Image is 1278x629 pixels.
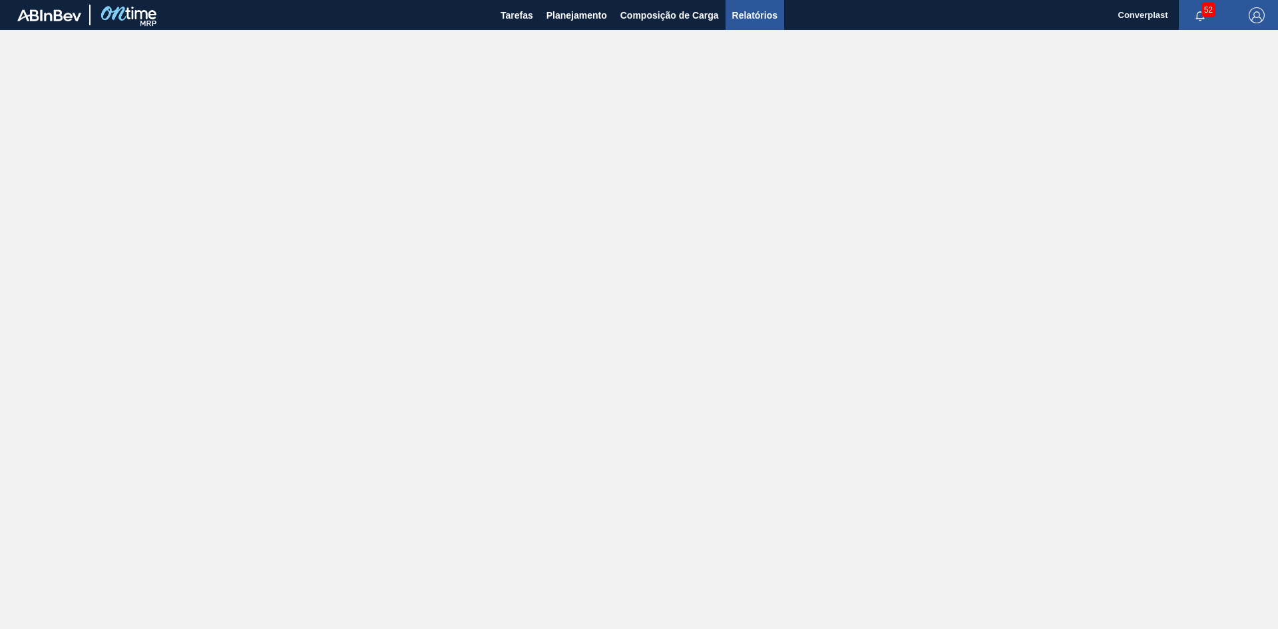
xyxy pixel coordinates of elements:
span: Planejamento [546,7,607,23]
img: TNhmsLtSVTkK8tSr43FrP2fwEKptu5GPRR3wAAAABJRU5ErkJggg== [17,9,81,21]
span: Composição de Carga [620,7,719,23]
img: Logout [1249,7,1265,23]
span: 52 [1201,3,1215,17]
span: Relatórios [732,7,777,23]
span: Tarefas [501,7,533,23]
button: Notificações [1179,6,1221,25]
